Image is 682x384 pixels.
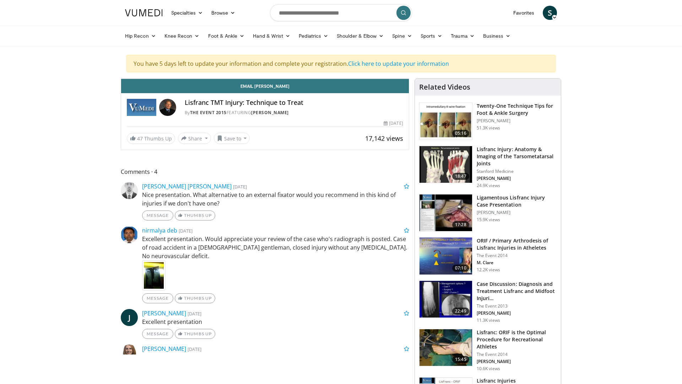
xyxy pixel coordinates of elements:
[419,237,557,275] a: 07:10 ORIF / Primary Arthrodesis of Lisfranc Injuries in Atheletes The Event 2014 M. Clare 12.2K ...
[419,146,557,188] a: 18:47 Lisfranc Injury: Anatomy & Imaging of the Tarsometatarsal Joints Stanford Medicine [PERSON_...
[142,210,173,220] a: Message
[477,118,557,124] p: [PERSON_NAME]
[179,228,193,234] small: [DATE]
[419,83,470,91] h4: Related Videos
[477,318,500,323] p: 11.3K views
[477,102,557,117] h3: Twenty-One Technique Tips for Foot & Ankle Surgery
[249,29,294,43] a: Hand & Wrist
[477,183,500,188] p: 24.9K views
[452,221,469,228] span: 17:28
[477,310,557,316] p: [PERSON_NAME]
[420,146,472,183] img: cf38df8d-9b01-422e-ad42-3a0389097cd5.150x105_q85_crop-smart_upscale.jpg
[204,29,249,43] a: Foot & Ankle
[167,6,207,20] a: Specialties
[348,60,449,68] a: Click here to update your information
[477,329,557,350] h3: Lisfranc: ORIF is the Optimal Procedure for Recreational Athletes
[126,55,556,73] div: You have 5 days left to update your information and complete your registration.
[251,110,289,116] a: [PERSON_NAME]
[121,226,138,243] img: Avatar
[233,183,247,190] small: [DATE]
[178,133,211,144] button: Share
[452,130,469,137] span: 05:16
[477,260,557,266] p: M. Clare
[452,308,469,315] span: 22:49
[125,9,163,16] img: VuMedi Logo
[160,29,204,43] a: Knee Recon
[388,29,416,43] a: Spine
[185,99,403,107] h4: Lisfranc TMT Injury: Technique to Treat
[294,29,332,43] a: Pediatrics
[477,366,500,372] p: 10.6K views
[175,329,215,339] a: Thumbs Up
[477,176,557,181] p: [PERSON_NAME]
[142,260,166,290] img: 0b4425a6-7ebf-443b-aa5b-c33b22d254fe.jpg.75x75_q85.jpg
[477,359,557,364] p: [PERSON_NAME]
[419,329,557,372] a: 15:45 Lisfranc: ORIF is the Optimal Procedure for Recreational Athletes The Event 2014 [PERSON_NA...
[365,134,403,143] span: 17,142 views
[142,293,173,303] a: Message
[477,125,500,131] p: 51.3K views
[384,120,403,127] div: [DATE]
[121,182,138,199] img: Avatar
[121,345,138,362] img: Avatar
[477,253,557,258] p: The Event 2014
[477,169,557,174] p: Stanford Medicine
[190,110,227,116] a: The Event 2015
[185,110,403,116] div: By FEATURING
[121,167,409,176] span: Comments 4
[142,318,409,326] p: Excellent presentation
[142,182,232,190] a: [PERSON_NAME] [PERSON_NAME]
[142,226,177,234] a: nirmalya deb
[420,281,472,318] img: 9VMYaPmPCVvj9dCH4xMDoxOjBrO-I4W8.150x105_q85_crop-smart_upscale.jpg
[270,4,412,21] input: Search topics, interventions
[420,238,472,274] img: 04a586da-fa4e-4ad2-b9fa-91610906b0d2.150x105_q85_crop-smart_upscale.jpg
[477,352,557,357] p: The Event 2014
[142,353,409,362] p: Good discussion but seems to be a problem with the sound on the video, it cuts in and out.
[420,329,472,366] img: e1bc017d-969c-435c-9d43-c41593a36567.150x105_q85_crop-smart_upscale.jpg
[420,194,472,231] img: xX2wXF35FJtYfXNX4xMDoxOjByO_JhYE.150x105_q85_crop-smart_upscale.jpg
[477,267,500,273] p: 12.2K views
[142,309,186,317] a: [PERSON_NAME]
[452,265,469,272] span: 07:10
[543,6,557,20] a: S
[142,345,186,353] a: [PERSON_NAME]
[142,191,409,208] p: Nice presentation. What alternative to an external fixator would you recommend in this kind of in...
[121,79,409,93] a: Email [PERSON_NAME]
[452,356,469,363] span: 15:45
[121,29,160,43] a: Hip Recon
[420,103,472,140] img: 6702e58c-22b3-47ce-9497-b1c0ae175c4c.150x105_q85_crop-smart_upscale.jpg
[142,329,173,339] a: Message
[127,133,175,144] a: 47 Thumbs Up
[477,281,557,302] h3: Case Discussion: Diagnosis and Treatment Lisfranc and Midfoot Injuri…
[416,29,447,43] a: Sports
[142,235,409,260] p: Excellent presentation. Would appreciate your review of the case who's radiograph is posted. Case...
[419,194,557,232] a: 17:28 Ligamentous Lisfranc Injury Case Presentation [PERSON_NAME] 15.9K views
[332,29,388,43] a: Shoulder & Elbow
[188,346,201,352] small: [DATE]
[175,210,215,220] a: Thumbs Up
[477,217,500,223] p: 15.9K views
[477,146,557,167] h3: Lisfranc Injury: Anatomy & Imaging of the Tarsometatarsal Joints
[188,310,201,317] small: [DATE]
[479,29,515,43] a: Business
[419,102,557,140] a: 05:16 Twenty-One Technique Tips for Foot & Ankle Surgery [PERSON_NAME] 51.3K views
[477,194,557,208] h3: Ligamentous Lisfranc Injury Case Presentation
[214,133,250,144] button: Save to
[419,281,557,323] a: 22:49 Case Discussion: Diagnosis and Treatment Lisfranc and Midfoot Injuri… The Event 2013 [PERSO...
[175,293,215,303] a: Thumbs Up
[127,99,156,116] img: The Event 2015
[159,99,176,116] img: Avatar
[477,237,557,251] h3: ORIF / Primary Arthrodesis of Lisfranc Injuries in Atheletes
[477,303,557,309] p: The Event 2013
[477,210,557,215] p: [PERSON_NAME]
[452,173,469,180] span: 18:47
[509,6,538,20] a: Favorites
[137,135,143,142] span: 47
[207,6,240,20] a: Browse
[446,29,479,43] a: Trauma
[121,309,138,326] a: J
